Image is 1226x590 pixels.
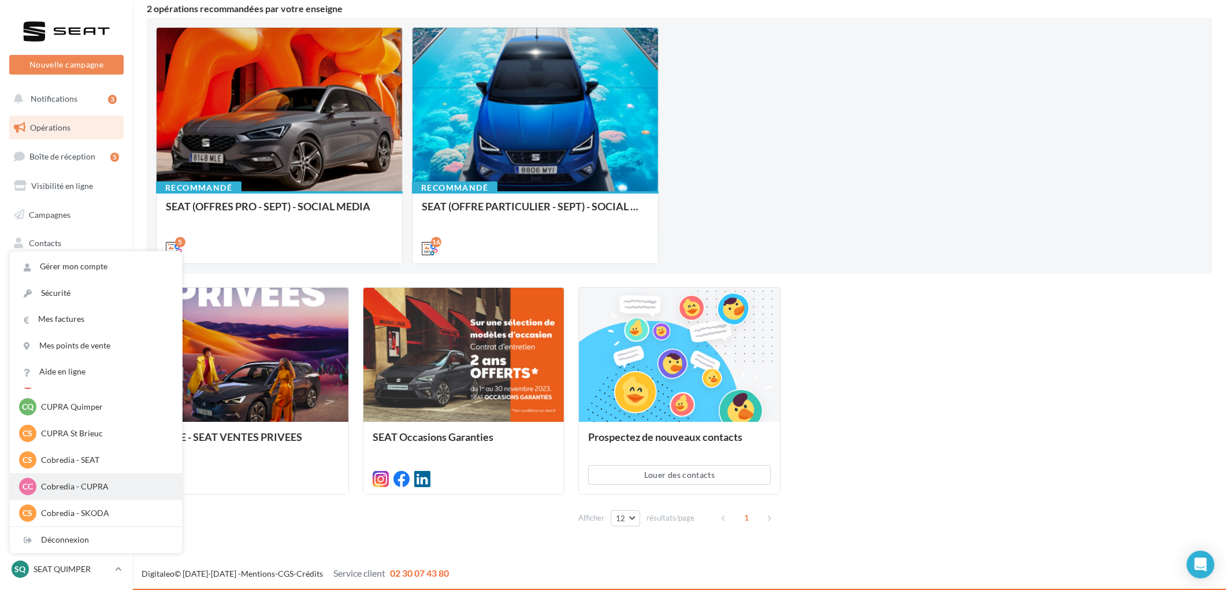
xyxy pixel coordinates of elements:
button: Notifications 3 [7,87,121,111]
span: CC [23,481,33,492]
a: Campagnes DataOnDemand [7,356,126,390]
span: 1 [737,509,756,527]
a: Mes factures [10,306,182,332]
a: Digitaleo [142,569,174,578]
a: Médiathèque [7,260,126,284]
div: Recommandé [156,181,242,194]
a: Visibilité en ligne [7,174,126,198]
a: Mentions [241,569,275,578]
div: Recommandé [412,181,497,194]
span: SQ [15,563,26,575]
span: Boîte de réception [29,151,95,161]
a: Campagnes [7,203,126,227]
div: Déconnexion [10,527,182,553]
a: Boîte de réception5 [7,144,126,169]
span: Visibilité en ligne [31,181,93,191]
div: SOME - SEAT VENTES PRIVEES [157,431,339,454]
span: résultats/page [647,513,694,524]
div: SEAT (OFFRE PARTICULIER - SEPT) - SOCIAL MEDIA [422,201,649,224]
div: Prospectez de nouveaux contacts [588,431,771,454]
button: Louer des contacts [588,465,771,485]
button: Nouvelle campagne [9,55,124,75]
div: SEAT (OFFRES PRO - SEPT) - SOCIAL MEDIA [166,201,393,224]
span: Campagnes [29,209,70,219]
a: Crédits [296,569,323,578]
p: Cobredia - CUPRA [41,481,168,492]
a: Sécurité [10,280,182,306]
a: PLV et print personnalisable [7,317,126,351]
div: Open Intercom Messenger [1187,551,1214,578]
div: 3 [108,95,117,104]
a: Calendrier [7,289,126,313]
p: Cobredia - SKODA [41,507,168,519]
div: 5 [175,237,185,247]
a: SQ SEAT QUIMPER [9,558,124,580]
p: SEAT QUIMPER [34,563,110,575]
a: Opérations [7,116,126,140]
div: 2 opérations recommandées par votre enseigne [147,4,1212,13]
span: Afficher [578,513,604,524]
span: CS [23,507,33,519]
span: Opérations [30,123,70,132]
span: Notifications [31,94,77,103]
div: 16 [431,237,441,247]
a: Gérer mon compte [10,254,182,280]
span: Contacts [29,238,61,248]
button: 12 [611,510,640,526]
p: Cobredia - SEAT [41,454,168,466]
span: © [DATE]-[DATE] - - - [142,569,449,578]
div: SEAT Occasions Garanties [373,431,555,454]
span: 02 30 07 43 80 [390,567,449,578]
span: CQ [22,401,34,413]
div: 5 [110,153,119,162]
a: Aide en ligne [10,359,182,385]
p: CUPRA St Brieuc [41,428,168,439]
span: CS [23,454,33,466]
a: Contacts [7,231,126,255]
a: Mes points de vente [10,333,182,359]
p: CUPRA Quimper [41,401,168,413]
a: CGS [278,569,294,578]
span: 12 [616,514,626,523]
span: CS [23,428,33,439]
span: Service client [333,567,385,578]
